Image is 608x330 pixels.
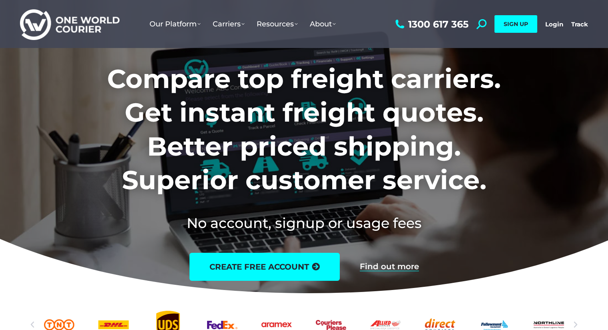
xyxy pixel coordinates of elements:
a: About [304,12,342,36]
a: Find out more [360,262,419,271]
a: Carriers [207,12,251,36]
a: Track [571,20,588,28]
span: Our Platform [150,20,201,28]
a: SIGN UP [494,15,537,33]
span: SIGN UP [504,20,528,28]
span: Carriers [213,20,245,28]
img: One World Courier [20,8,120,40]
a: 1300 617 365 [393,19,468,29]
a: Login [545,20,563,28]
a: Our Platform [144,12,207,36]
h1: Compare top freight carriers. Get instant freight quotes. Better priced shipping. Superior custom... [54,62,554,197]
a: Resources [251,12,304,36]
span: Resources [257,20,298,28]
h2: No account, signup or usage fees [54,213,554,233]
a: create free account [189,253,340,281]
span: About [310,20,336,28]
